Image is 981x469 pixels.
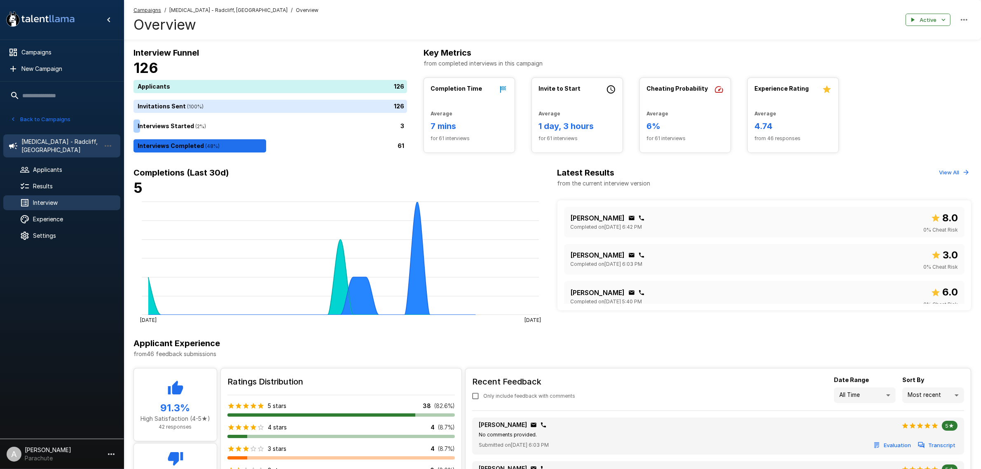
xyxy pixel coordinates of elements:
[140,401,210,415] h5: 91.3 %
[646,85,708,92] b: Cheating Probability
[754,85,809,92] b: Experience Rating
[394,102,404,111] p: 126
[431,110,452,117] b: Average
[902,376,924,383] b: Sort By
[538,85,581,92] b: Invite to Start
[943,249,958,261] b: 3.0
[923,263,958,271] span: 0 % Cheat Risk
[754,134,832,143] span: from 46 responses
[479,441,549,449] span: Submitted on [DATE] 6:03 PM
[834,387,896,403] div: All Time
[431,445,435,453] p: 4
[923,300,958,309] span: 0 % Cheat Risk
[227,375,455,388] h6: Ratings Distribution
[268,445,286,453] p: 3 stars
[438,423,455,431] p: ( 8.7 %)
[540,422,547,428] div: Click to copy
[268,423,287,431] p: 4 stars
[431,423,435,431] p: 4
[159,424,192,430] span: 42 responses
[646,110,668,117] b: Average
[571,260,643,268] span: Completed on [DATE] 6:03 PM
[483,392,575,400] span: Only include feedback with comments
[431,85,482,92] b: Completion Time
[133,7,161,13] u: Campaigns
[638,252,645,258] div: Click to copy
[133,338,220,348] b: Applicant Experience
[931,284,958,300] span: Overall score out of 10
[394,82,404,91] p: 126
[431,120,508,133] h6: 7 mins
[754,110,776,117] b: Average
[423,402,431,410] p: 38
[133,59,158,76] b: 126
[557,179,651,188] p: from the current interview version
[164,6,166,14] span: /
[942,286,958,298] b: 6.0
[571,250,625,260] p: [PERSON_NAME]
[931,247,958,263] span: Overall score out of 10
[431,134,508,143] span: for 61 interviews
[571,288,625,298] p: [PERSON_NAME]
[169,6,288,14] span: [MEDICAL_DATA] - Radcliff, [GEOGRAPHIC_DATA]
[140,415,210,423] p: High Satisfaction (4-5★)
[646,134,724,143] span: for 61 interviews
[942,212,958,224] b: 8.0
[937,166,971,179] button: View All
[296,6,318,14] span: Overview
[133,179,143,196] b: 5
[140,317,157,323] tspan: [DATE]
[754,120,832,133] h6: 4.74
[628,215,635,221] div: Click to copy
[557,168,615,178] b: Latest Results
[872,439,913,452] button: Evaluation
[472,375,582,388] h6: Recent Feedback
[628,289,635,296] div: Click to copy
[479,431,537,438] span: No comments provided.
[268,402,286,410] p: 5 stars
[133,48,199,58] b: Interview Funnel
[398,142,404,150] p: 61
[638,215,645,221] div: Click to copy
[906,14,951,26] button: Active
[902,387,964,403] div: Most recent
[538,110,560,117] b: Average
[538,134,616,143] span: for 61 interviews
[942,422,958,429] span: 5★
[571,298,642,306] span: Completed on [DATE] 5:40 PM
[628,252,635,258] div: Click to copy
[133,350,971,358] p: from 46 feedback submissions
[479,421,527,429] p: [PERSON_NAME]
[530,422,537,428] div: Click to copy
[638,289,645,296] div: Click to copy
[133,16,318,33] h4: Overview
[538,120,616,133] h6: 1 day, 3 hours
[646,120,724,133] h6: 6%
[916,439,958,452] button: Transcript
[133,168,229,178] b: Completions (Last 30d)
[291,6,293,14] span: /
[424,59,971,68] p: from completed interviews in this campaign
[424,48,471,58] b: Key Metrics
[923,226,958,234] span: 0 % Cheat Risk
[571,223,642,231] span: Completed on [DATE] 6:42 PM
[524,317,541,323] tspan: [DATE]
[571,213,625,223] p: [PERSON_NAME]
[438,445,455,453] p: ( 8.7 %)
[931,210,958,226] span: Overall score out of 10
[400,122,404,131] p: 3
[434,402,455,410] p: ( 82.6 %)
[834,376,869,383] b: Date Range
